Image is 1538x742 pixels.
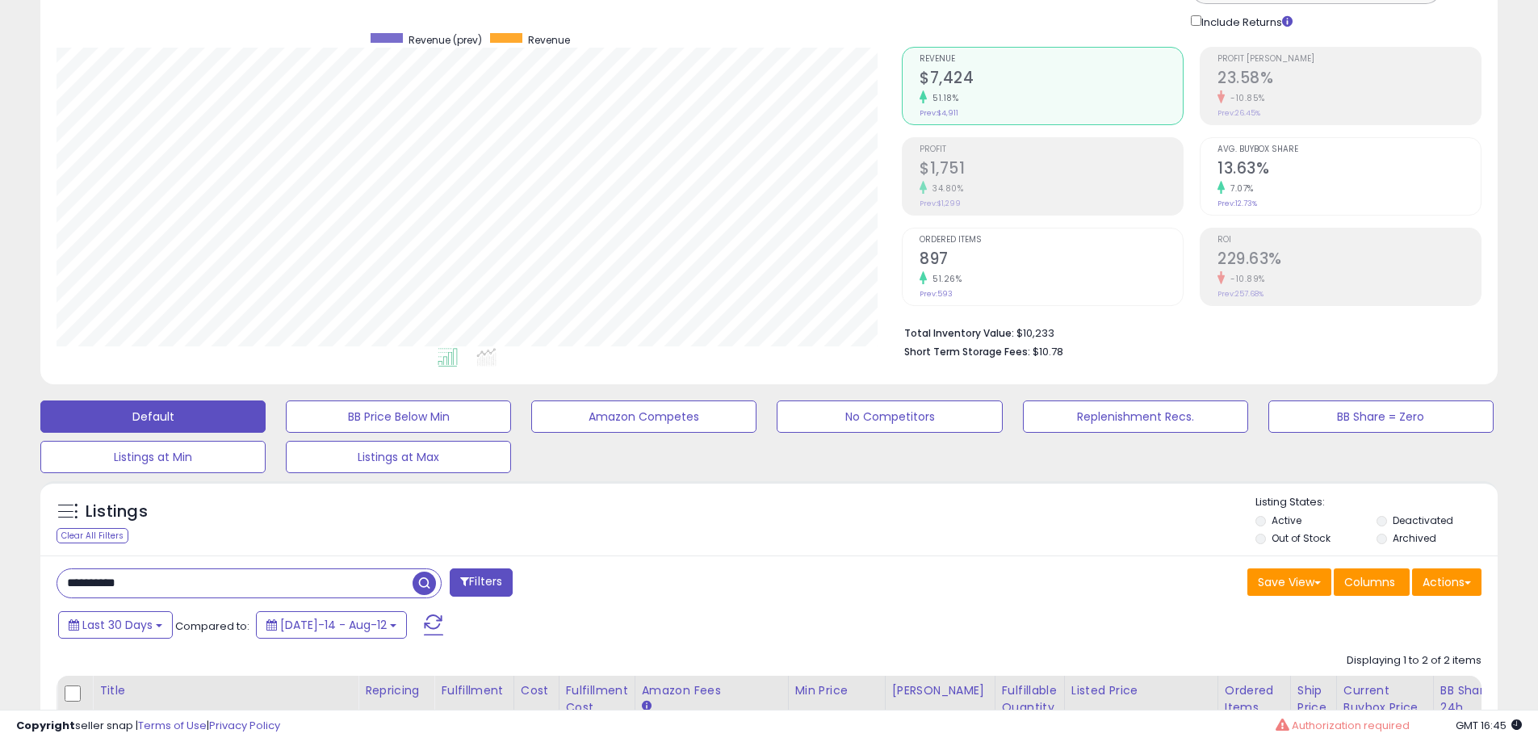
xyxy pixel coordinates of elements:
button: Columns [1334,568,1410,596]
div: [PERSON_NAME] [892,682,988,699]
label: Archived [1393,531,1436,545]
button: Default [40,400,266,433]
small: 51.26% [927,273,962,285]
span: Revenue [528,33,570,47]
span: Columns [1344,574,1395,590]
small: 34.80% [927,182,963,195]
div: Amazon Fees [642,682,782,699]
div: Fulfillment Cost [566,682,628,716]
div: Fulfillable Quantity [1002,682,1058,716]
span: [DATE]-14 - Aug-12 [280,617,387,633]
label: Active [1272,514,1301,527]
li: $10,233 [904,322,1469,342]
b: Total Inventory Value: [904,326,1014,340]
label: Out of Stock [1272,531,1331,545]
span: 2025-09-12 16:45 GMT [1456,718,1522,733]
b: Short Term Storage Fees: [904,345,1030,358]
button: Filters [450,568,513,597]
div: BB Share 24h. [1440,682,1499,716]
div: Repricing [365,682,427,699]
p: Listing States: [1255,495,1498,510]
button: Actions [1412,568,1481,596]
small: Prev: 593 [920,289,953,299]
a: Terms of Use [138,718,207,733]
span: Profit [PERSON_NAME] [1217,55,1481,64]
small: Prev: $1,299 [920,199,961,208]
strong: Copyright [16,718,75,733]
span: Profit [920,145,1183,154]
div: Displaying 1 to 2 of 2 items [1347,653,1481,669]
small: 51.18% [927,92,958,104]
div: Clear All Filters [57,528,128,543]
h2: $1,751 [920,159,1183,181]
div: Include Returns [1179,12,1312,31]
button: BB Share = Zero [1268,400,1494,433]
div: Fulfillment [441,682,506,699]
span: Compared to: [175,618,249,634]
div: Ordered Items [1225,682,1284,716]
h2: $7,424 [920,69,1183,90]
div: Title [99,682,351,699]
span: Revenue [920,55,1183,64]
button: No Competitors [777,400,1002,433]
div: Min Price [795,682,878,699]
button: Listings at Min [40,441,266,473]
button: Save View [1247,568,1331,596]
div: Cost [521,682,552,699]
small: -10.89% [1225,273,1265,285]
span: ROI [1217,236,1481,245]
button: Listings at Max [286,441,511,473]
h2: 897 [920,249,1183,271]
div: seller snap | | [16,719,280,734]
a: Privacy Policy [209,718,280,733]
small: Prev: 257.68% [1217,289,1264,299]
small: Prev: 12.73% [1217,199,1257,208]
span: Revenue (prev) [409,33,482,47]
span: Avg. Buybox Share [1217,145,1481,154]
button: Last 30 Days [58,611,173,639]
span: Ordered Items [920,236,1183,245]
div: Ship Price [1297,682,1330,716]
h2: 23.58% [1217,69,1481,90]
h2: 13.63% [1217,159,1481,181]
small: Prev: $4,911 [920,108,958,118]
label: Deactivated [1393,514,1453,527]
h2: 229.63% [1217,249,1481,271]
small: -10.85% [1225,92,1265,104]
small: Prev: 26.45% [1217,108,1260,118]
button: [DATE]-14 - Aug-12 [256,611,407,639]
span: Last 30 Days [82,617,153,633]
h5: Listings [86,501,148,523]
button: Amazon Competes [531,400,756,433]
div: Listed Price [1071,682,1211,699]
div: Current Buybox Price [1343,682,1427,716]
small: 7.07% [1225,182,1254,195]
button: Replenishment Recs. [1023,400,1248,433]
button: BB Price Below Min [286,400,511,433]
span: $10.78 [1033,344,1063,359]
